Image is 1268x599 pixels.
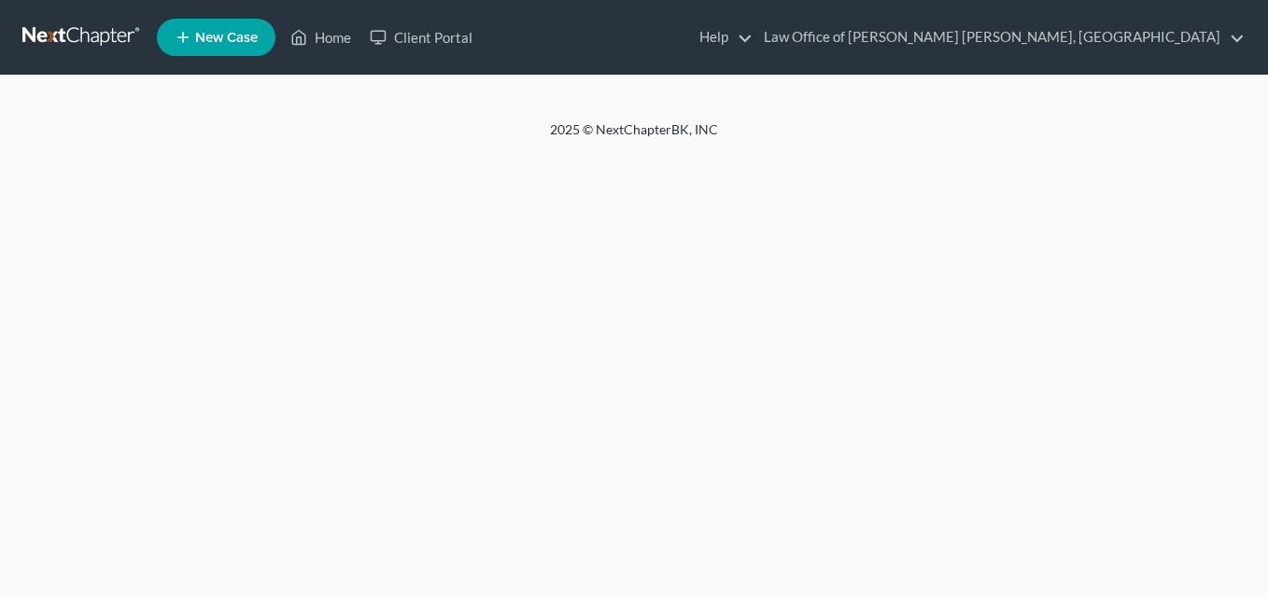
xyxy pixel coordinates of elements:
[281,21,360,54] a: Home
[360,21,482,54] a: Client Portal
[754,21,1245,54] a: Law Office of [PERSON_NAME] [PERSON_NAME], [GEOGRAPHIC_DATA]
[102,120,1166,154] div: 2025 © NextChapterBK, INC
[157,19,275,56] new-legal-case-button: New Case
[690,21,753,54] a: Help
